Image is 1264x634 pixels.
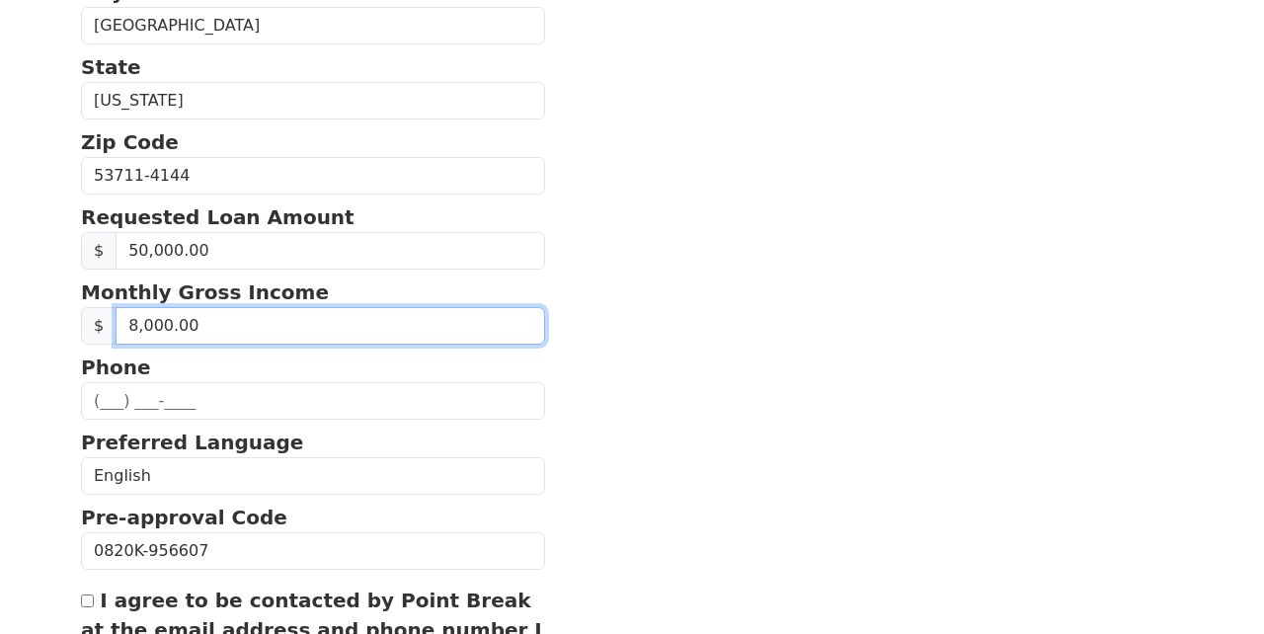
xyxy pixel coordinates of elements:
[81,307,117,345] span: $
[81,130,179,154] strong: Zip Code
[81,55,141,79] strong: State
[81,382,545,420] input: (___) ___-____
[81,157,545,195] input: Zip Code
[81,232,117,270] span: $
[81,277,545,307] p: Monthly Gross Income
[116,307,545,345] input: 0.00
[81,506,287,529] strong: Pre-approval Code
[81,431,303,454] strong: Preferred Language
[81,356,150,379] strong: Phone
[116,232,545,270] input: Requested Loan Amount
[81,205,355,229] strong: Requested Loan Amount
[81,7,545,44] input: City
[81,532,545,570] input: Pre-approval Code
